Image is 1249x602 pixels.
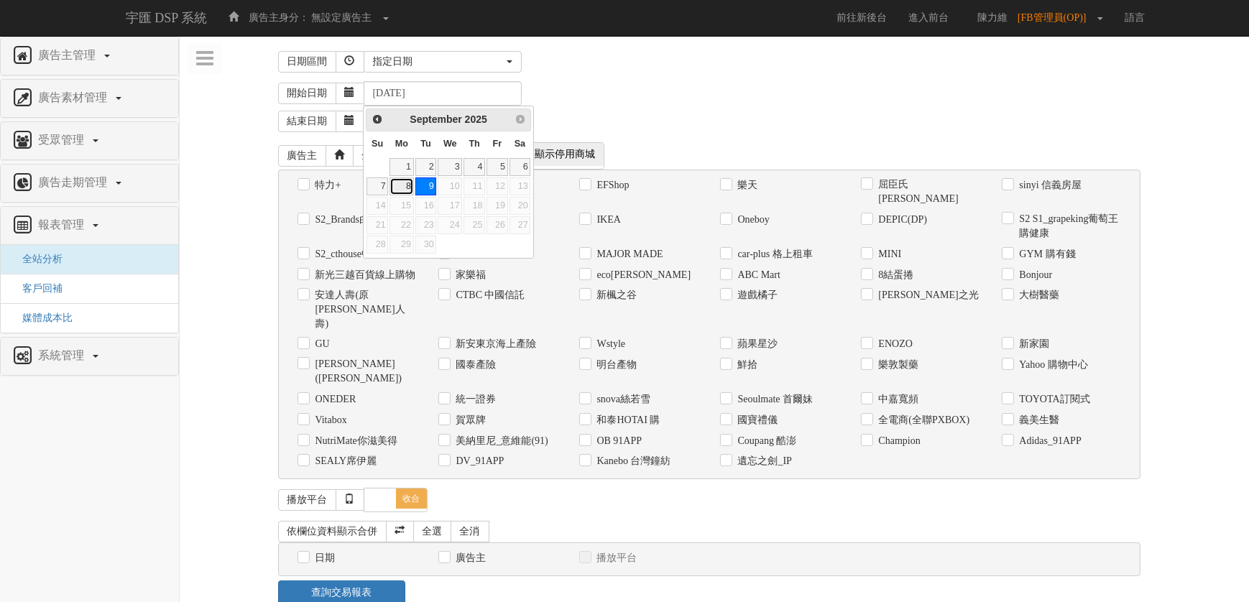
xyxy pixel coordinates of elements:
[464,158,485,176] a: 4
[1016,288,1060,302] label: 大樹醫藥
[11,129,167,152] a: 受眾管理
[453,288,525,302] label: CTBC 中國信託
[11,283,63,294] a: 客戶回補
[594,247,663,261] label: MAJOR MADE
[353,145,392,167] a: 全選
[34,218,91,231] span: 報表管理
[875,268,914,282] label: 8結蛋捲
[368,111,386,129] a: Prev
[1016,358,1088,372] label: Yahoo 購物中心
[415,177,437,195] a: 9
[594,178,630,193] label: EFShop
[34,349,91,361] span: 系統管理
[453,268,487,282] label: 家樂福
[34,176,114,188] span: 廣告走期管理
[420,139,430,149] span: Tuesday
[11,312,73,323] a: 媒體成本比
[1018,12,1094,23] span: [FB管理員(OP)]
[312,357,417,386] label: [PERSON_NAME]([PERSON_NAME])
[453,454,504,468] label: DV_91APP
[312,392,356,407] label: ONEDER
[415,158,437,176] a: 2
[1016,434,1082,448] label: Adidas_91APP
[311,12,372,23] span: 無設定廣告主
[734,454,792,468] label: 遺忘之劍_IP
[312,337,330,351] label: GU
[312,454,377,468] label: SEALY席伊麗
[372,114,383,125] span: Prev
[312,247,402,261] label: S2_cthouse中信房屋
[594,551,637,565] label: 播放平台
[11,87,167,110] a: 廣告素材管理
[594,213,621,227] label: IKEA
[11,214,167,237] a: 報表管理
[34,91,114,103] span: 廣告素材管理
[734,178,758,193] label: 樂天
[734,392,814,407] label: Seoulmate 首爾妹
[453,551,487,565] label: 廣告主
[734,413,778,427] label: 國寶禮儀
[515,139,525,149] span: Saturday
[373,55,504,69] div: 指定日期
[1016,212,1121,241] label: S2 S1_grapeking葡萄王購健康
[11,45,167,68] a: 廣告主管理
[594,392,651,407] label: snova絲若雪
[1016,268,1053,282] label: Bonjour
[734,247,813,261] label: car-plus 格上租車
[312,213,390,227] label: S2_Brands白蘭氏
[453,434,548,448] label: 美納里尼_意維能(91)
[312,551,336,565] label: 日期
[465,114,487,125] span: 2025
[249,12,309,23] span: 廣告主身分：
[734,337,778,351] label: 蘋果星沙
[34,134,91,146] span: 受眾管理
[1016,392,1090,407] label: TOYOTA訂閱式
[594,434,642,448] label: OB 91APP
[312,288,417,331] label: 安達人壽(原[PERSON_NAME]人壽)
[594,268,691,282] label: eco[PERSON_NAME]
[875,413,970,427] label: 全電商(全聯PXBOX)
[367,177,388,195] a: 7
[11,254,63,264] a: 全站分析
[734,213,770,227] label: Oneboy
[469,139,479,149] span: Thursday
[453,413,487,427] label: 賀眾牌
[451,521,489,542] a: 全消
[438,158,462,176] a: 3
[510,158,531,176] a: 6
[390,177,413,195] a: 8
[11,345,167,368] a: 系統管理
[734,268,781,282] label: ABC Mart
[516,143,604,166] span: 不顯示停用商城
[1016,413,1060,427] label: 義美生醫
[594,358,637,372] label: 明台產物
[493,139,502,149] span: Friday
[410,114,461,125] span: September
[453,392,497,407] label: 統一證券
[875,213,928,227] label: DEPIC(DP)
[594,337,626,351] label: Wstyle
[443,139,457,149] span: Wednesday
[734,434,797,448] label: Coupang 酷澎
[875,177,980,206] label: 屈臣氏[PERSON_NAME]
[312,434,397,448] label: NutriMate你滋美得
[875,358,919,372] label: 樂敦製藥
[734,288,778,302] label: 遊戲橘子
[413,521,452,542] a: 全選
[390,158,413,176] a: 1
[312,178,341,193] label: 特力+
[11,172,167,195] a: 廣告走期管理
[594,288,637,302] label: 新楓之谷
[594,454,671,468] label: Kanebo 台灣鐘紡
[970,12,1015,23] span: 陳力維
[372,139,383,149] span: Sunday
[594,413,660,427] label: 和泰HOTAI 購
[395,139,408,149] span: Monday
[312,413,347,427] label: Vitabox
[396,488,428,509] span: 收合
[875,434,921,448] label: Champion
[1016,247,1076,261] label: GYM 購有錢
